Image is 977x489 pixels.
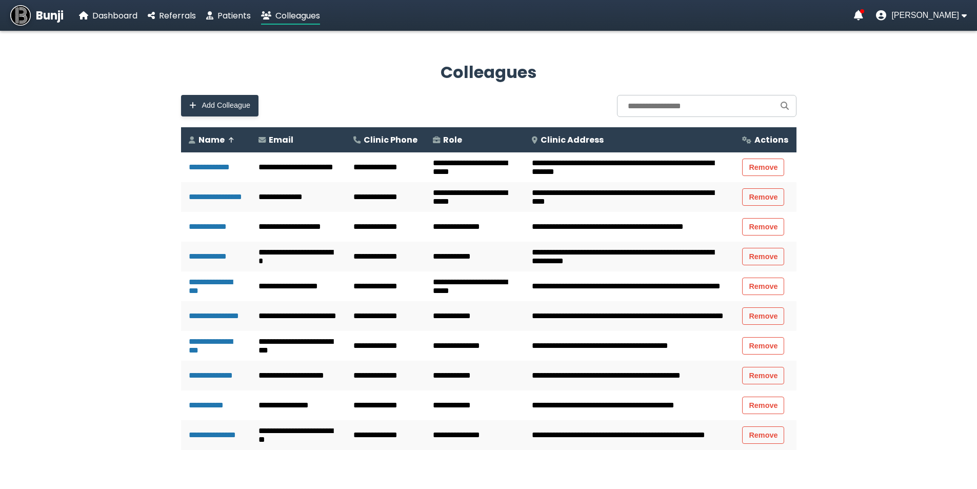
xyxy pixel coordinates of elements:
[742,337,784,355] button: Remove
[217,10,251,22] span: Patients
[10,5,31,26] img: Bunji Dental Referral Management
[181,127,251,152] th: Name
[181,60,796,85] h2: Colleagues
[10,5,64,26] a: Bunji
[251,127,346,152] th: Email
[159,10,196,22] span: Referrals
[425,127,524,152] th: Role
[876,10,967,21] button: User menu
[346,127,425,152] th: Clinic Phone
[742,188,784,206] button: Remove
[79,9,137,22] a: Dashboard
[524,127,734,152] th: Clinic Address
[275,10,320,22] span: Colleagues
[206,9,251,22] a: Patients
[742,367,784,384] button: Remove
[202,101,250,110] span: Add Colleague
[854,10,863,21] a: Notifications
[742,397,784,414] button: Remove
[734,127,796,152] th: Actions
[891,11,959,20] span: [PERSON_NAME]
[742,278,784,295] button: Remove
[742,307,784,325] button: Remove
[742,426,784,444] button: Remove
[742,248,784,265] button: Remove
[261,9,320,22] a: Colleagues
[36,7,64,24] span: Bunji
[148,9,196,22] a: Referrals
[742,218,784,236] button: Remove
[742,159,784,176] button: Remove
[92,10,137,22] span: Dashboard
[181,95,258,116] button: Add Colleague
